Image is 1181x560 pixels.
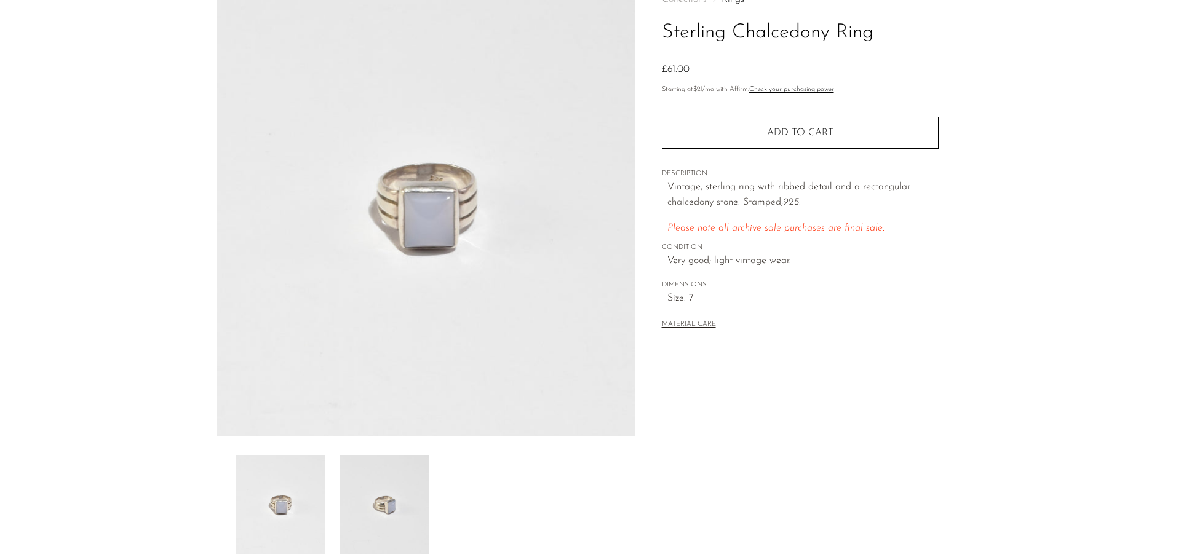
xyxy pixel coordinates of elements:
span: Add to cart [767,128,833,138]
img: Sterling Chalcedony Ring [236,455,325,554]
span: DIMENSIONS [662,280,939,291]
em: 925. [783,197,801,207]
button: Add to cart [662,117,939,149]
a: Check your purchasing power - Learn more about Affirm Financing (opens in modal) [749,86,834,93]
p: Vintage, sterling ring with ribbed detail and a rectangular chalcedony stone. Stamped, [667,179,939,211]
img: Sterling Chalcedony Ring [340,455,429,554]
button: MATERIAL CARE [662,320,716,329]
span: CONDITION [662,242,939,253]
p: Starting at /mo with Affirm. [662,84,939,95]
span: Size: 7 [667,291,939,307]
span: £61.00 [662,65,690,74]
span: Please note all archive sale purchases are final sale. [667,223,885,233]
span: DESCRIPTION [662,168,939,179]
span: $21 [693,86,702,93]
h1: Sterling Chalcedony Ring [662,17,939,49]
span: Very good; light vintage wear. [667,253,939,269]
